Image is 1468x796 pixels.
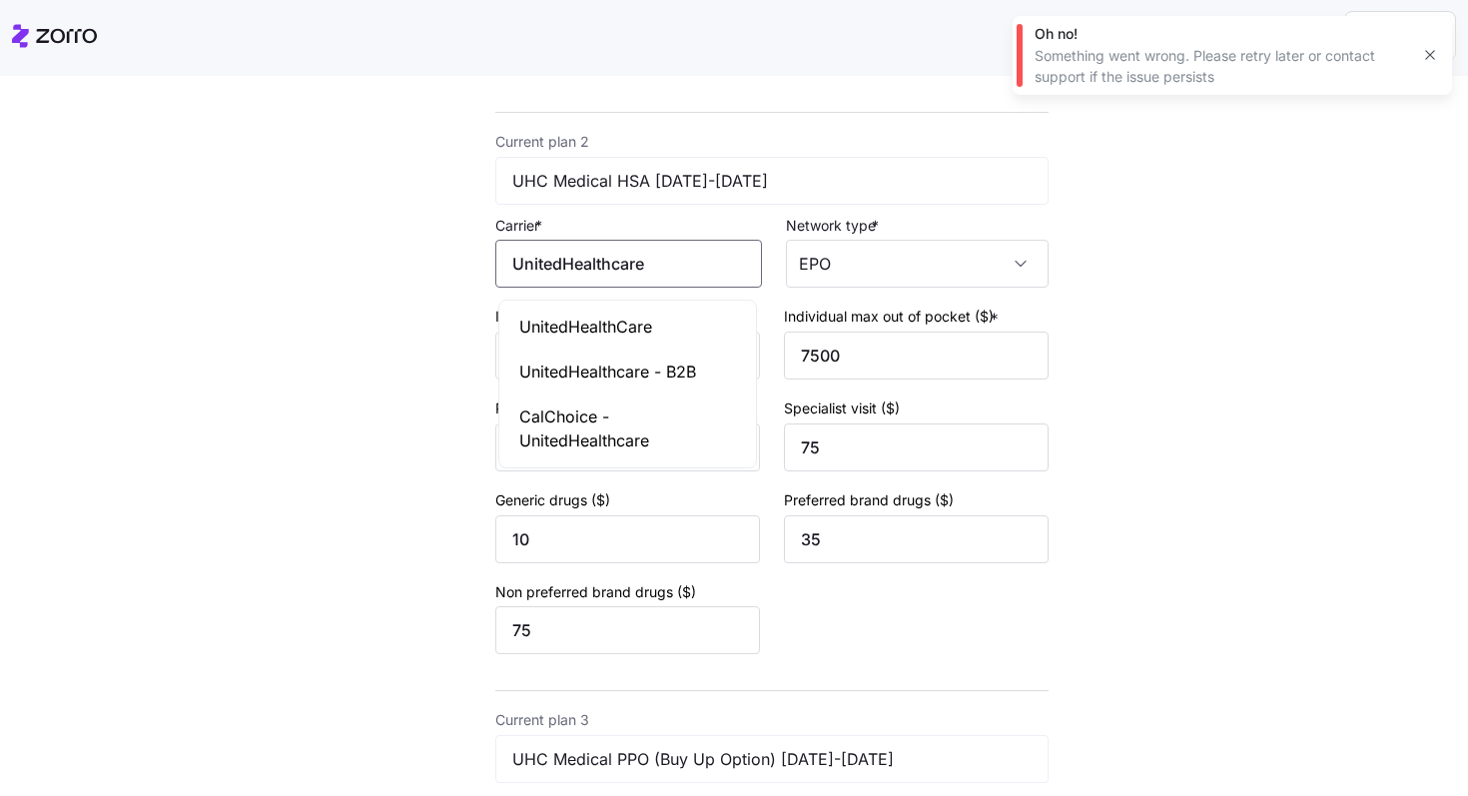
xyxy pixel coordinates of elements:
label: Current plan 2 [495,131,589,153]
span: UnitedHealthcare - B2B [519,360,696,385]
input: Non preferred brand drugs ($) [495,606,760,654]
input: Individual deductible ($) [495,332,760,380]
input: Generic drugs ($) [495,515,760,563]
input: Network type [786,240,1049,288]
input: Carrier [495,240,762,288]
label: Network type [786,215,883,237]
label: Non preferred brand drugs ($) [495,581,696,603]
input: Preferred brand drugs ($) [784,515,1049,563]
label: Preferred brand drugs ($) [784,489,954,511]
label: Current plan 3 [495,709,589,731]
span: CalChoice - UnitedHealthcare [519,404,736,454]
input: Specialist visit ($) [784,423,1049,471]
label: Individual max out of pocket ($) [784,306,1003,328]
label: Carrier [495,215,546,237]
input: Individual max out of pocket ($) [784,332,1049,380]
label: Individual deductible ($) [495,306,664,328]
label: Generic drugs ($) [495,489,610,511]
input: PCP visit ($) [495,423,760,471]
label: PCP visit ($) [495,398,576,419]
div: Something went wrong. Please retry later or contact support if the issue persists [1035,46,1408,87]
span: UnitedHealthCare [519,315,652,340]
label: Specialist visit ($) [784,398,900,419]
div: Oh no! [1035,24,1408,44]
